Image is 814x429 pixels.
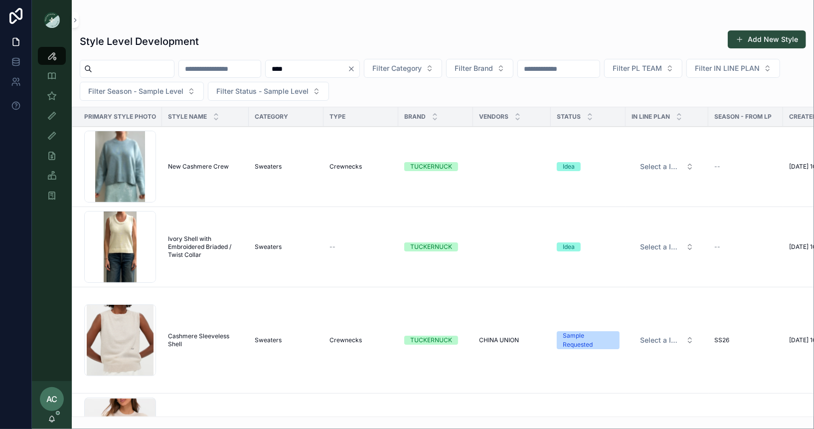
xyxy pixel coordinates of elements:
[557,162,620,171] a: Idea
[557,113,581,121] span: Status
[446,59,513,78] button: Select Button
[32,40,72,217] div: scrollable content
[84,113,156,121] span: Primary Style Photo
[372,63,422,73] span: Filter Category
[557,331,620,349] a: Sample Requested
[329,243,335,251] span: --
[640,242,682,252] span: Select a IN LINE PLAN
[329,336,392,344] a: Crewnecks
[632,331,702,349] button: Select Button
[632,331,702,350] a: Select Button
[714,113,772,121] span: Season - From LP
[410,336,452,345] div: TUCKERNUCK
[479,113,508,121] span: Vendors
[168,163,229,171] span: New Cashmere Crew
[404,162,467,171] a: TUCKERNUCK
[563,331,614,349] div: Sample Requested
[44,12,60,28] img: App logo
[168,113,207,121] span: Style Name
[714,243,777,251] a: --
[604,59,682,78] button: Select Button
[714,163,777,171] a: --
[329,336,362,344] span: Crewnecks
[404,336,467,345] a: TUCKERNUCK
[632,158,702,176] button: Select Button
[632,157,702,176] a: Select Button
[168,163,243,171] a: New Cashmere Crew
[557,242,620,251] a: Idea
[632,238,702,256] button: Select Button
[728,30,806,48] button: Add New Style
[714,336,777,344] a: SS26
[208,82,329,101] button: Select Button
[88,86,183,96] span: Filter Season - Sample Level
[329,243,392,251] a: --
[255,243,282,251] span: Sweaters
[404,113,426,121] span: Brand
[255,336,282,344] span: Sweaters
[364,59,442,78] button: Select Button
[640,162,682,172] span: Select a IN LINE PLAN
[255,163,318,171] a: Sweaters
[563,162,575,171] div: Idea
[632,113,670,121] span: IN LINE PLAN
[632,237,702,256] a: Select Button
[329,113,345,121] span: Type
[563,242,575,251] div: Idea
[455,63,493,73] span: Filter Brand
[329,163,362,171] span: Crewnecks
[255,113,288,121] span: Category
[329,163,392,171] a: Crewnecks
[404,242,467,251] a: TUCKERNUCK
[255,243,318,251] a: Sweaters
[168,332,243,348] a: Cashmere Sleeveless Shell
[479,336,545,344] a: CHINA UNION
[347,65,359,73] button: Clear
[613,63,662,73] span: Filter PL TEAM
[168,235,243,259] a: Ivory Shell with Embroidered Briaded / Twist Collar
[686,59,780,78] button: Select Button
[640,335,682,345] span: Select a IN LINE PLAN
[410,242,452,251] div: TUCKERNUCK
[714,336,729,344] span: SS26
[695,63,760,73] span: Filter IN LINE PLAN
[216,86,309,96] span: Filter Status - Sample Level
[80,34,199,48] h1: Style Level Development
[80,82,204,101] button: Select Button
[714,163,720,171] span: --
[410,162,452,171] div: TUCKERNUCK
[255,336,318,344] a: Sweaters
[46,393,57,405] span: AC
[714,243,720,251] span: --
[255,163,282,171] span: Sweaters
[479,336,519,344] span: CHINA UNION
